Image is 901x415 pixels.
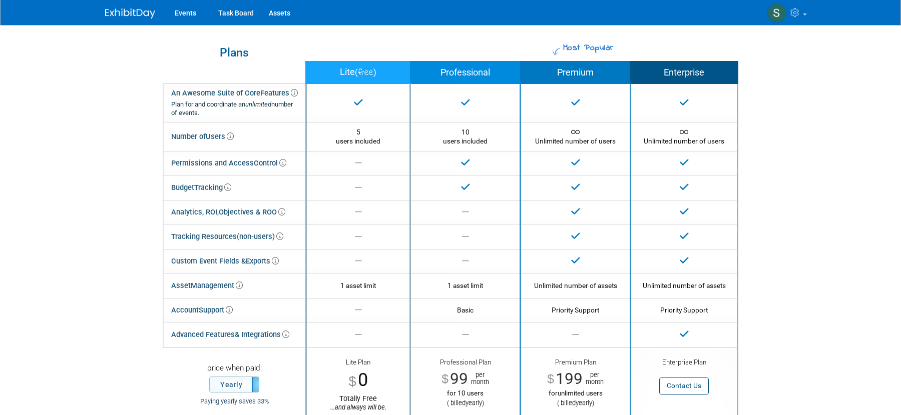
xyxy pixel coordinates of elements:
[210,377,259,392] label: Yearly
[237,232,283,241] span: (non-users)
[314,394,402,411] div: Totally Free
[535,128,616,145] span: Unlimited number of users
[583,371,604,385] span: per month
[358,369,368,390] span: 0
[191,281,243,290] span: Management
[171,278,243,293] div: Asset
[418,358,512,369] div: Professional Plan
[521,61,631,84] th: Premium
[418,389,512,397] div: for 10 users
[547,373,554,385] span: $
[314,281,402,290] div: 1 asset limit
[639,358,729,368] div: Enterprise Plan
[466,399,482,406] span: yearly
[562,41,614,54] span: Most Popular
[468,371,489,385] span: per month
[418,399,512,407] div: ( billed )
[767,3,786,22] img: Stephanie Hood
[529,358,622,369] div: Premium Plan
[171,88,298,117] div: An Awesome Suite of Core
[314,358,402,368] div: Lite Plan
[171,327,289,342] div: Advanced Features
[529,305,622,314] div: Priority Support
[260,88,298,97] span: Features
[245,100,271,108] i: unlimited
[418,305,512,314] div: Basic
[235,330,289,339] span: & Integrations
[556,369,583,388] span: 199
[358,66,373,79] span: free
[418,281,512,290] div: 1 asset limit
[441,373,448,385] span: $
[418,127,512,146] div: 10 users included
[194,183,231,192] span: Tracking
[644,128,724,145] span: Unlimited number of users
[529,281,622,290] div: Unlimited number of assets
[639,281,729,290] div: Unlimited number of assets
[171,100,298,117] div: Plan for and coordinate an number of events.
[306,61,410,84] th: Lite
[171,207,219,216] span: Analytics, ROI,
[246,256,279,265] span: Exports
[171,229,283,244] div: Tracking Resources
[171,156,286,170] div: Permissions and Access
[171,303,233,317] div: Account
[549,389,558,397] span: for
[639,305,729,314] div: Priority Support
[171,180,231,195] div: Budget
[314,127,402,146] div: 5 users included
[171,363,298,376] div: price when paid:
[171,129,234,144] div: Number of
[576,399,592,406] span: yearly
[171,205,285,219] div: Objectives & ROO
[410,61,521,84] th: Professional
[105,8,155,18] img: ExhibitDay
[659,377,709,394] button: Contact Us
[206,132,234,141] span: Users
[529,399,622,407] div: ( billed )
[254,158,286,167] span: Control
[529,389,622,397] div: unlimited users
[199,305,233,314] span: Support
[450,369,468,388] span: 99
[348,374,356,388] span: $
[553,48,560,55] img: Most Popular
[171,254,279,268] div: Custom Event Fields &
[171,397,298,406] div: Paying yearly saves 33%
[168,47,300,58] div: Plans
[373,67,376,77] span: )
[355,67,358,77] span: (
[314,403,402,411] div: ...and always will be.
[631,61,738,84] th: Enterprise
